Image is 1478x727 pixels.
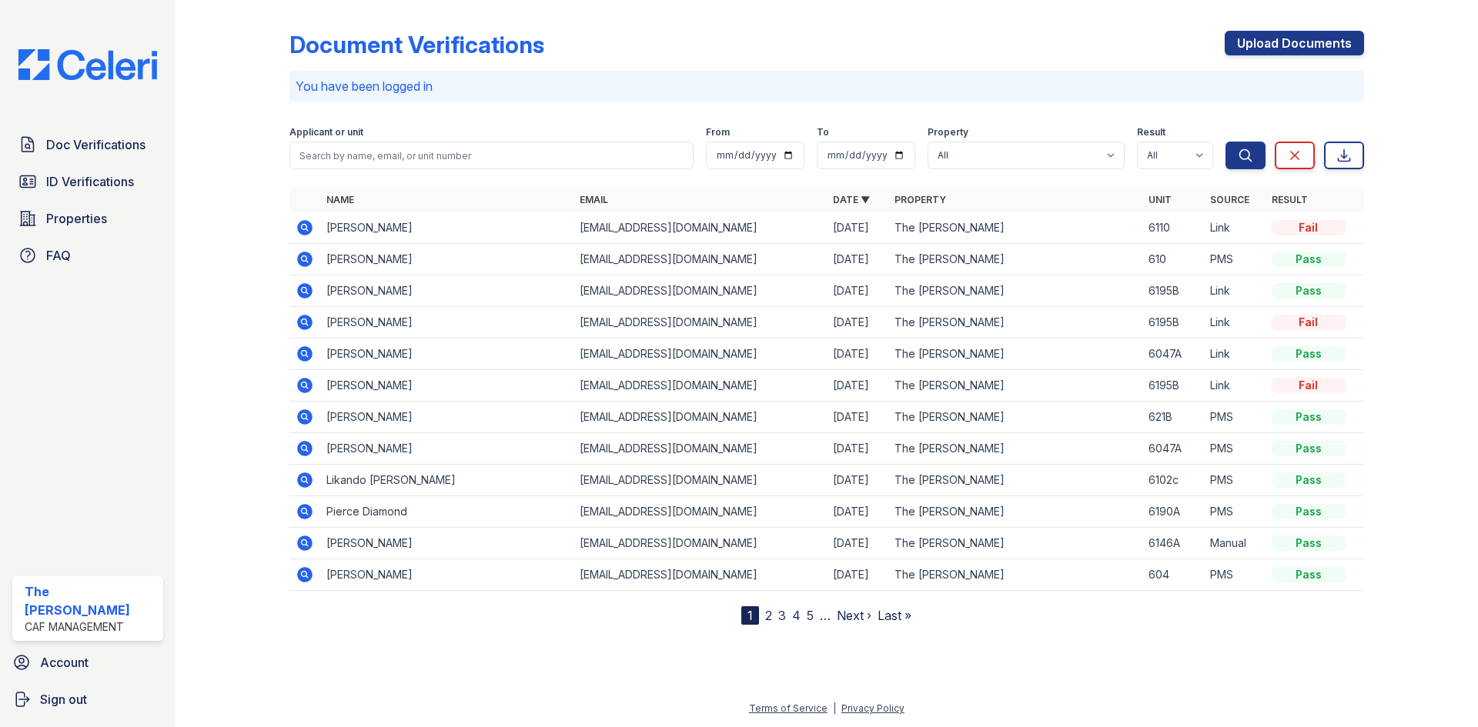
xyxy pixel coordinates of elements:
[827,433,888,465] td: [DATE]
[6,49,169,80] img: CE_Logo_Blue-a8612792a0a2168367f1c8372b55b34899dd931a85d93a1a3d3e32e68fde9ad4.png
[888,338,1142,370] td: The [PERSON_NAME]
[778,608,786,623] a: 3
[1142,496,1204,528] td: 6190A
[320,244,573,275] td: [PERSON_NAME]
[573,244,827,275] td: [EMAIL_ADDRESS][DOMAIN_NAME]
[1142,244,1204,275] td: 610
[1204,559,1266,591] td: PMS
[1204,402,1266,433] td: PMS
[827,338,888,370] td: [DATE]
[1210,194,1249,205] a: Source
[289,31,544,58] div: Document Verifications
[792,608,801,623] a: 4
[573,275,827,307] td: [EMAIL_ADDRESS][DOMAIN_NAME]
[1204,370,1266,402] td: Link
[1142,370,1204,402] td: 6195B
[1272,252,1346,267] div: Pass
[827,465,888,496] td: [DATE]
[888,559,1142,591] td: The [PERSON_NAME]
[888,465,1142,496] td: The [PERSON_NAME]
[888,370,1142,402] td: The [PERSON_NAME]
[1142,338,1204,370] td: 6047A
[833,194,870,205] a: Date ▼
[573,338,827,370] td: [EMAIL_ADDRESS][DOMAIN_NAME]
[1272,567,1346,582] div: Pass
[741,606,759,625] div: 1
[1272,315,1346,330] div: Fail
[1142,433,1204,465] td: 6047A
[1137,126,1165,138] label: Result
[25,619,157,635] div: CAF Management
[1142,307,1204,338] td: 6195B
[12,129,163,160] a: Doc Verifications
[1204,338,1266,370] td: Link
[888,496,1142,528] td: The [PERSON_NAME]
[817,126,829,138] label: To
[827,528,888,559] td: [DATE]
[827,212,888,244] td: [DATE]
[841,702,905,714] a: Privacy Policy
[888,307,1142,338] td: The [PERSON_NAME]
[1272,346,1346,362] div: Pass
[12,240,163,271] a: FAQ
[1204,307,1266,338] td: Link
[1142,275,1204,307] td: 6195B
[296,77,1358,95] p: You have been logged in
[12,166,163,197] a: ID Verifications
[888,528,1142,559] td: The [PERSON_NAME]
[1149,194,1172,205] a: Unit
[40,653,89,672] span: Account
[320,433,573,465] td: [PERSON_NAME]
[1142,402,1204,433] td: 621B
[320,528,573,559] td: [PERSON_NAME]
[807,608,814,623] a: 5
[827,370,888,402] td: [DATE]
[320,402,573,433] td: [PERSON_NAME]
[827,559,888,591] td: [DATE]
[25,582,157,619] div: The [PERSON_NAME]
[320,307,573,338] td: [PERSON_NAME]
[573,307,827,338] td: [EMAIL_ADDRESS][DOMAIN_NAME]
[765,608,772,623] a: 2
[46,135,145,154] span: Doc Verifications
[1142,559,1204,591] td: 604
[6,647,169,678] a: Account
[827,496,888,528] td: [DATE]
[1272,504,1346,519] div: Pass
[46,172,134,191] span: ID Verifications
[888,275,1142,307] td: The [PERSON_NAME]
[573,433,827,465] td: [EMAIL_ADDRESS][DOMAIN_NAME]
[1272,194,1308,205] a: Result
[827,307,888,338] td: [DATE]
[573,559,827,591] td: [EMAIL_ADDRESS][DOMAIN_NAME]
[827,402,888,433] td: [DATE]
[837,608,871,623] a: Next ›
[1272,441,1346,456] div: Pass
[6,684,169,715] a: Sign out
[888,244,1142,275] td: The [PERSON_NAME]
[749,702,828,714] a: Terms of Service
[1272,409,1346,425] div: Pass
[1204,212,1266,244] td: Link
[320,559,573,591] td: [PERSON_NAME]
[833,702,836,714] div: |
[1272,378,1346,393] div: Fail
[1272,535,1346,551] div: Pass
[1272,472,1346,488] div: Pass
[289,142,694,169] input: Search by name, email, or unit number
[320,212,573,244] td: [PERSON_NAME]
[878,608,911,623] a: Last »
[580,194,608,205] a: Email
[46,209,107,228] span: Properties
[888,212,1142,244] td: The [PERSON_NAME]
[706,126,730,138] label: From
[573,465,827,496] td: [EMAIL_ADDRESS][DOMAIN_NAME]
[1225,31,1364,55] a: Upload Documents
[573,528,827,559] td: [EMAIL_ADDRESS][DOMAIN_NAME]
[1142,212,1204,244] td: 6110
[573,402,827,433] td: [EMAIL_ADDRESS][DOMAIN_NAME]
[1272,283,1346,298] div: Pass
[320,370,573,402] td: [PERSON_NAME]
[820,606,831,625] span: …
